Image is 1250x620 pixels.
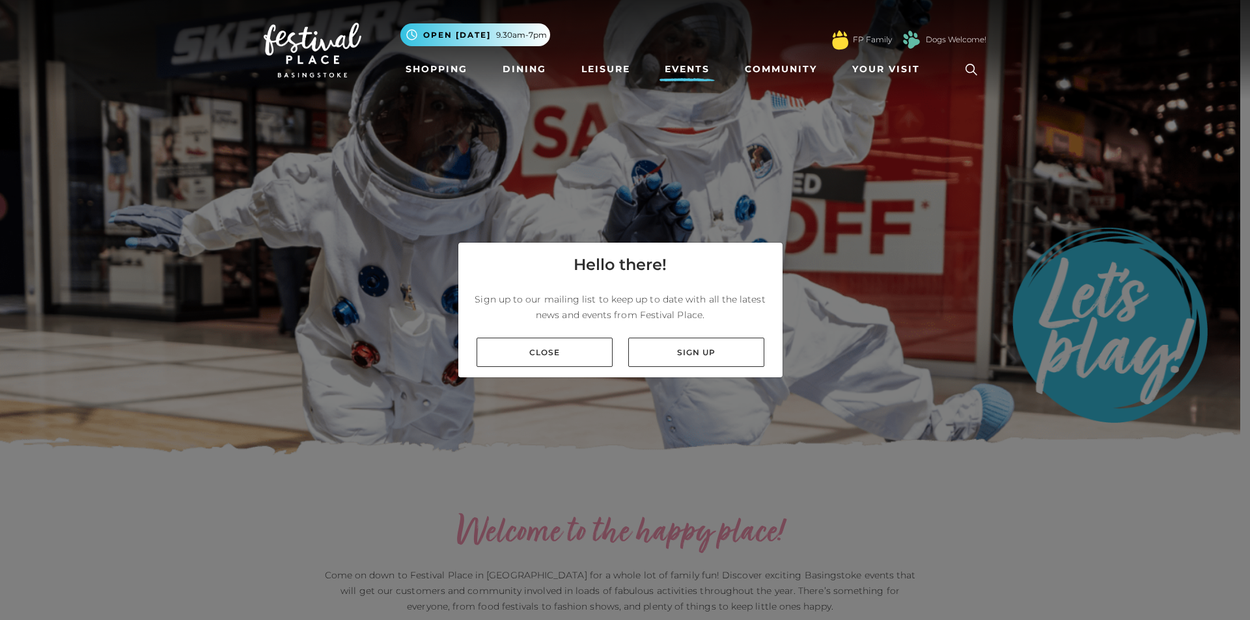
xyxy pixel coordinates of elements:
[496,29,547,41] span: 9.30am-7pm
[400,57,473,81] a: Shopping
[477,338,613,367] a: Close
[740,57,822,81] a: Community
[628,338,764,367] a: Sign up
[660,57,715,81] a: Events
[264,23,361,77] img: Festival Place Logo
[926,34,986,46] a: Dogs Welcome!
[576,57,635,81] a: Leisure
[400,23,550,46] button: Open [DATE] 9.30am-7pm
[469,291,772,323] p: Sign up to our mailing list to keep up to date with all the latest news and events from Festival ...
[847,57,932,81] a: Your Visit
[423,29,491,41] span: Open [DATE]
[497,57,551,81] a: Dining
[852,62,920,76] span: Your Visit
[853,34,892,46] a: FP Family
[574,253,667,276] h4: Hello there!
